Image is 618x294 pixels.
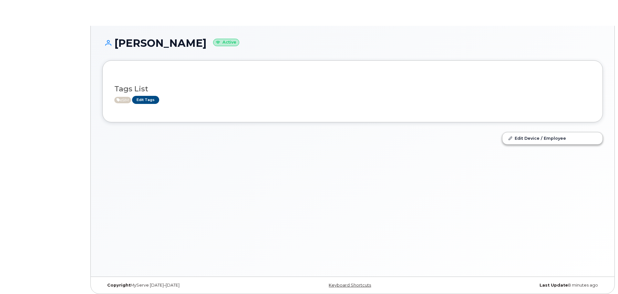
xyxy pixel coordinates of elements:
div: 8 minutes ago [436,283,603,288]
div: MyServe [DATE]–[DATE] [102,283,269,288]
a: Edit Tags [132,96,159,104]
small: Active [213,39,239,46]
span: Active [114,97,131,103]
h3: Tags List [114,85,591,93]
strong: Copyright [107,283,130,288]
a: Keyboard Shortcuts [329,283,371,288]
a: Edit Device / Employee [502,132,603,144]
h1: [PERSON_NAME] [102,37,603,49]
strong: Last Update [540,283,568,288]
